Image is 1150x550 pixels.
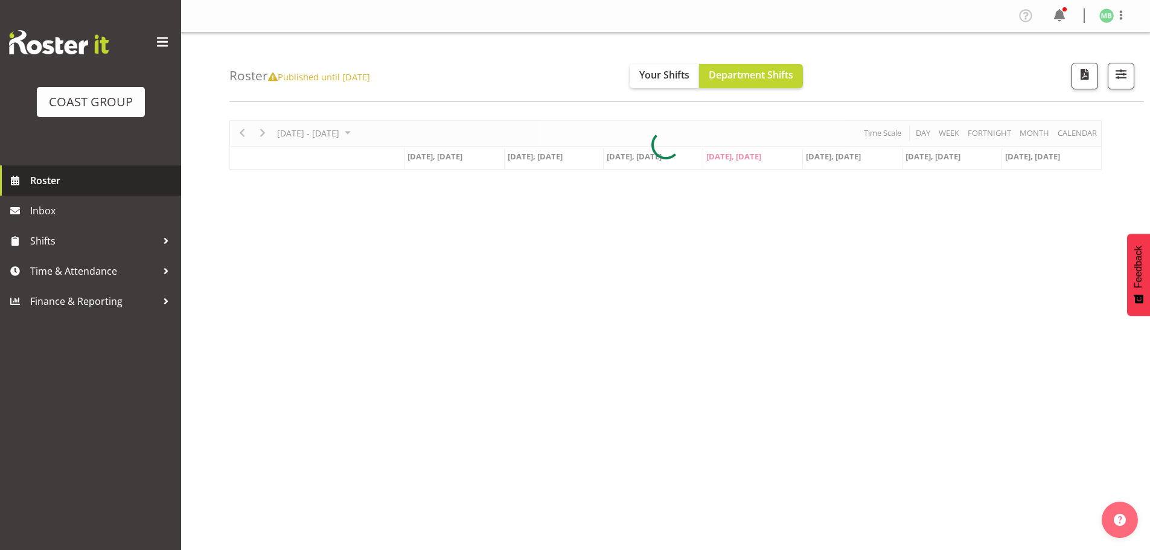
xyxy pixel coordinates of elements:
[630,64,699,88] button: Your Shifts
[1127,234,1150,316] button: Feedback - Show survey
[1099,8,1114,23] img: mike-bullock1158.jpg
[639,68,689,82] span: Your Shifts
[268,71,370,83] span: Published until [DATE]
[30,262,157,280] span: Time & Attendance
[1072,63,1098,89] button: Download a PDF of the roster according to the set date range.
[229,69,370,83] h4: Roster
[49,93,133,111] div: COAST GROUP
[1114,514,1126,526] img: help-xxl-2.png
[1133,246,1144,288] span: Feedback
[709,68,793,82] span: Department Shifts
[9,30,109,54] img: Rosterit website logo
[30,232,157,250] span: Shifts
[30,292,157,310] span: Finance & Reporting
[699,64,803,88] button: Department Shifts
[30,171,175,190] span: Roster
[1108,63,1134,89] button: Filter Shifts
[30,202,175,220] span: Inbox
